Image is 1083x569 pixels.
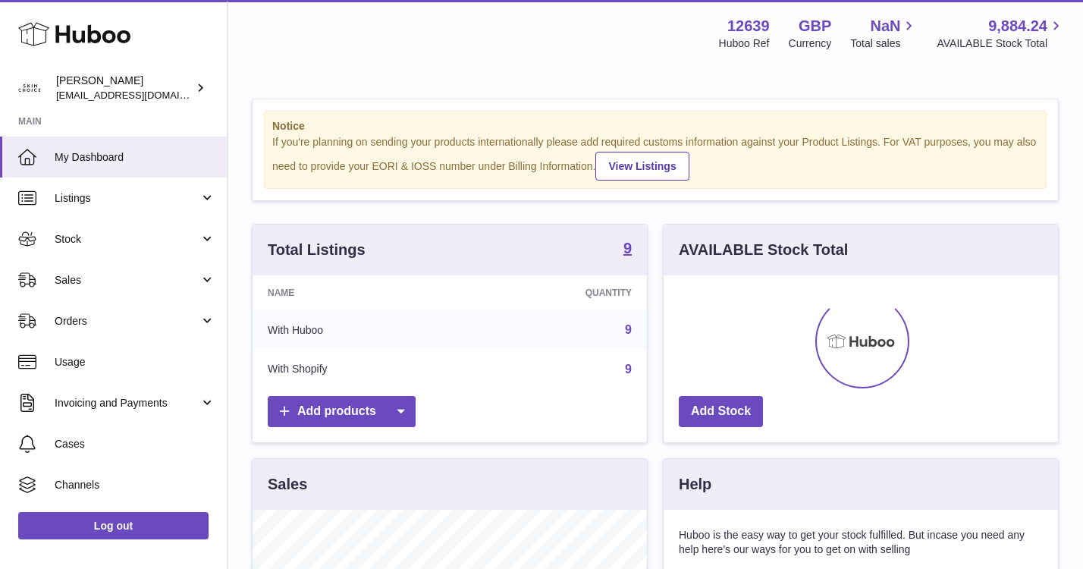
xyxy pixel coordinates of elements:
span: Listings [55,191,199,206]
h3: Sales [268,474,307,495]
div: Currency [789,36,832,51]
span: NaN [870,16,900,36]
span: Stock [55,232,199,247]
div: If you're planning on sending your products internationally please add required customs informati... [272,135,1038,181]
a: Add products [268,396,416,427]
a: Add Stock [679,396,763,427]
div: [PERSON_NAME] [56,74,193,102]
span: My Dashboard [55,150,215,165]
th: Quantity [465,275,647,310]
a: 9 [625,323,632,336]
span: Sales [55,273,199,288]
span: Total sales [850,36,918,51]
h3: Help [679,474,711,495]
a: Log out [18,512,209,539]
img: admin@skinchoice.com [18,77,41,99]
span: Orders [55,314,199,329]
a: 9,884.24 AVAILABLE Stock Total [937,16,1065,51]
span: Channels [55,478,215,492]
span: [EMAIL_ADDRESS][DOMAIN_NAME] [56,89,223,101]
strong: GBP [799,16,831,36]
div: Huboo Ref [719,36,770,51]
span: Cases [55,437,215,451]
th: Name [253,275,465,310]
td: With Huboo [253,310,465,350]
strong: 9 [623,240,632,256]
td: With Shopify [253,350,465,389]
h3: Total Listings [268,240,366,260]
a: 9 [625,363,632,376]
span: 9,884.24 [988,16,1047,36]
span: Usage [55,355,215,369]
a: NaN Total sales [850,16,918,51]
strong: Notice [272,119,1038,134]
strong: 12639 [727,16,770,36]
span: AVAILABLE Stock Total [937,36,1065,51]
a: 9 [623,240,632,259]
p: Huboo is the easy way to get your stock fulfilled. But incase you need any help here's our ways f... [679,528,1043,557]
span: Invoicing and Payments [55,396,199,410]
h3: AVAILABLE Stock Total [679,240,848,260]
a: View Listings [595,152,689,181]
